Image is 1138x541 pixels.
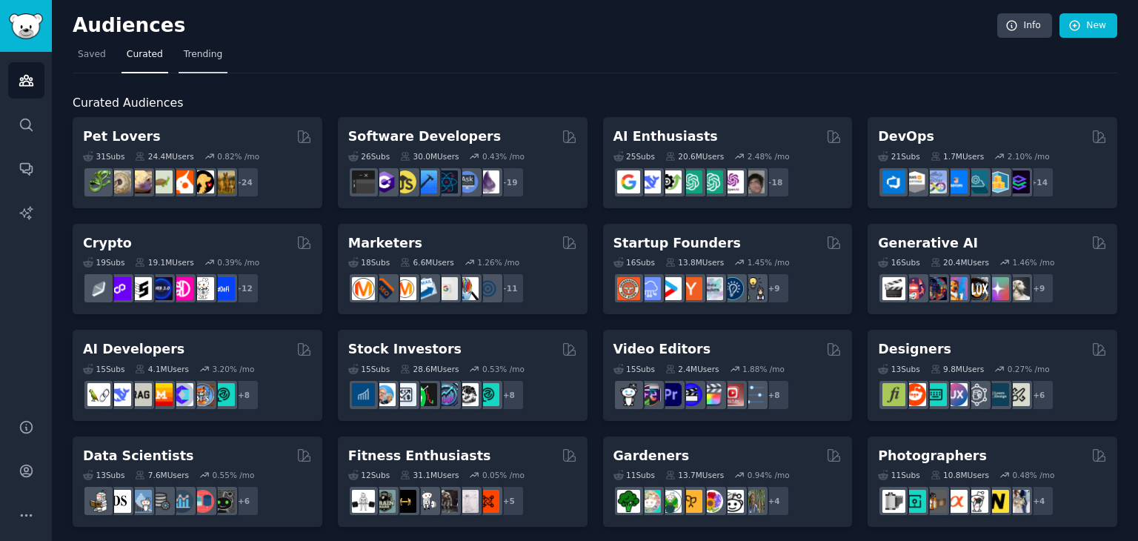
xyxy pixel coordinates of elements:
img: defi_ [212,277,235,300]
img: workout [393,490,416,513]
img: DeepSeek [638,170,661,193]
div: 21 Sub s [878,151,919,162]
img: EntrepreneurRideAlong [617,277,640,300]
div: 15 Sub s [613,364,655,374]
a: Saved [73,43,111,73]
img: azuredevops [882,170,905,193]
img: software [352,170,375,193]
h2: Stock Investors [348,340,462,359]
img: analog [882,490,905,513]
div: + 18 [759,167,790,198]
img: technicalanalysis [476,383,499,406]
div: 0.48 % /mo [1012,470,1054,480]
img: CryptoNews [191,277,214,300]
h2: Marketers [348,234,422,253]
img: MarketingResearch [456,277,479,300]
img: analytics [170,490,193,513]
img: reactnative [435,170,458,193]
img: UX_Design [1007,383,1030,406]
img: postproduction [742,383,765,406]
img: learnjavascript [393,170,416,193]
h2: Photographers [878,447,987,465]
img: googleads [435,277,458,300]
div: 0.05 % /mo [482,470,525,480]
a: Info [997,13,1052,39]
img: dogbreed [212,170,235,193]
img: AItoolsCatalog [659,170,682,193]
img: DeepSeek [108,383,131,406]
img: UXDesign [945,383,968,406]
div: + 5 [493,485,525,517]
img: canon [965,490,988,513]
img: iOSProgramming [414,170,437,193]
img: gopro [617,383,640,406]
div: 16 Sub s [878,257,919,268]
img: dividends [352,383,375,406]
div: + 8 [493,379,525,411]
img: startup [659,277,682,300]
div: 3.20 % /mo [213,364,255,374]
img: leopardgeckos [129,170,152,193]
span: Saved [78,48,106,62]
div: 15 Sub s [83,364,124,374]
img: OpenAIDev [721,170,744,193]
div: 15 Sub s [348,364,390,374]
div: + 24 [228,167,259,198]
a: New [1059,13,1117,39]
div: 13.7M Users [665,470,724,480]
div: 11 Sub s [878,470,919,480]
h2: Fitness Enthusiasts [348,447,491,465]
a: Trending [179,43,227,73]
div: 0.39 % /mo [217,257,259,268]
img: 0xPolygon [108,277,131,300]
div: 2.4M Users [665,364,719,374]
div: 0.53 % /mo [482,364,525,374]
span: Trending [184,48,222,62]
div: + 8 [759,379,790,411]
img: data [212,490,235,513]
img: swingtrading [456,383,479,406]
div: + 8 [228,379,259,411]
img: userexperience [965,383,988,406]
img: MistralAI [150,383,173,406]
img: defiblockchain [170,277,193,300]
div: 4.1M Users [135,364,189,374]
img: elixir [476,170,499,193]
img: DreamBooth [1007,277,1030,300]
img: SonyAlpha [945,490,968,513]
img: growmybusiness [742,277,765,300]
div: 25 Sub s [613,151,655,162]
div: 0.82 % /mo [217,151,259,162]
img: ethstaker [129,277,152,300]
a: Curated [122,43,168,73]
img: VideoEditors [679,383,702,406]
img: AskMarketing [393,277,416,300]
div: 0.27 % /mo [1008,364,1050,374]
img: WeddingPhotography [1007,490,1030,513]
img: ycombinator [679,277,702,300]
img: csharp [373,170,396,193]
img: AnalogCommunity [924,490,947,513]
h2: Pet Lovers [83,127,161,146]
h2: Generative AI [878,234,978,253]
img: ballpython [108,170,131,193]
img: editors [638,383,661,406]
div: 26 Sub s [348,151,390,162]
div: 20.6M Users [665,151,724,162]
div: + 4 [1023,485,1054,517]
img: aws_cdk [986,170,1009,193]
div: 24.4M Users [135,151,193,162]
img: datasets [191,490,214,513]
img: web3 [150,277,173,300]
img: Docker_DevOps [924,170,947,193]
span: Curated Audiences [73,94,183,113]
img: deepdream [924,277,947,300]
img: Forex [393,383,416,406]
h2: DevOps [878,127,934,146]
div: + 11 [493,273,525,304]
div: 13 Sub s [878,364,919,374]
div: 0.94 % /mo [748,470,790,480]
div: 1.7M Users [931,151,985,162]
div: 28.6M Users [400,364,459,374]
div: 13.8M Users [665,257,724,268]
